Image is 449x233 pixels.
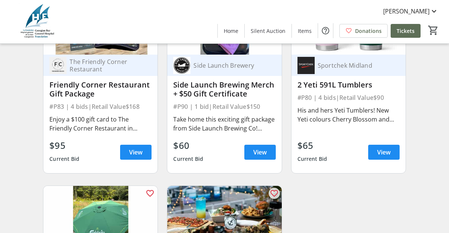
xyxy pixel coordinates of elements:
a: View [244,145,276,160]
span: Tickets [397,27,415,35]
div: Current Bid [173,152,203,166]
div: Side Launch Brewing Merch + $50 Gift Certificate [173,80,275,98]
div: His and hers Yeti Tumblers! New Yeti colours Cherry Blossom and [GEOGRAPHIC_DATA] will be the per... [297,106,400,124]
mat-icon: favorite_outline [146,189,155,198]
span: Donations [355,27,382,35]
div: Friendly Corner Restaurant Gift Package [49,80,152,98]
img: Sportchek Midland [297,57,315,74]
a: View [120,145,152,160]
div: $95 [49,139,79,152]
img: The Friendly Corner Restaurant [49,57,67,74]
div: Enjoy a $100 gift card to The Friendly Corner Restaurant in [GEOGRAPHIC_DATA], plus a Friendly Co... [49,115,152,133]
a: Tickets [391,24,421,38]
span: Home [224,27,238,35]
button: [PERSON_NAME] [377,5,445,17]
div: 2 Yeti 591L Tumblers [297,80,400,89]
span: View [377,148,391,157]
div: #P83 | 4 bids | Retail Value $168 [49,101,152,112]
span: View [129,148,143,157]
a: Silent Auction [245,24,291,38]
button: Cart [427,24,440,37]
span: Items [298,27,312,35]
a: Home [218,24,244,38]
span: Silent Auction [251,27,285,35]
span: [PERSON_NAME] [383,7,430,16]
div: $65 [297,139,327,152]
span: View [253,148,267,157]
div: #P90 | 1 bid | Retail Value $150 [173,101,275,112]
a: Items [292,24,318,38]
div: #P80 | 4 bids | Retail Value $90 [297,92,400,103]
div: Current Bid [297,152,327,166]
mat-icon: favorite_outline [270,189,279,198]
div: Side Launch Brewery [190,62,266,69]
a: View [368,145,400,160]
div: The Friendly Corner Restaurant [67,58,143,73]
div: Sportchek Midland [315,62,391,69]
div: Current Bid [49,152,79,166]
div: $60 [173,139,203,152]
img: Side Launch Brewery [173,57,190,74]
img: Georgian Bay General Hospital Foundation's Logo [4,3,71,40]
a: Donations [339,24,388,38]
div: Take home this exciting gift package from Side Launch Brewing Co! Includes: Side Launch Hat, T-Sh... [173,115,275,133]
button: Help [318,23,333,38]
